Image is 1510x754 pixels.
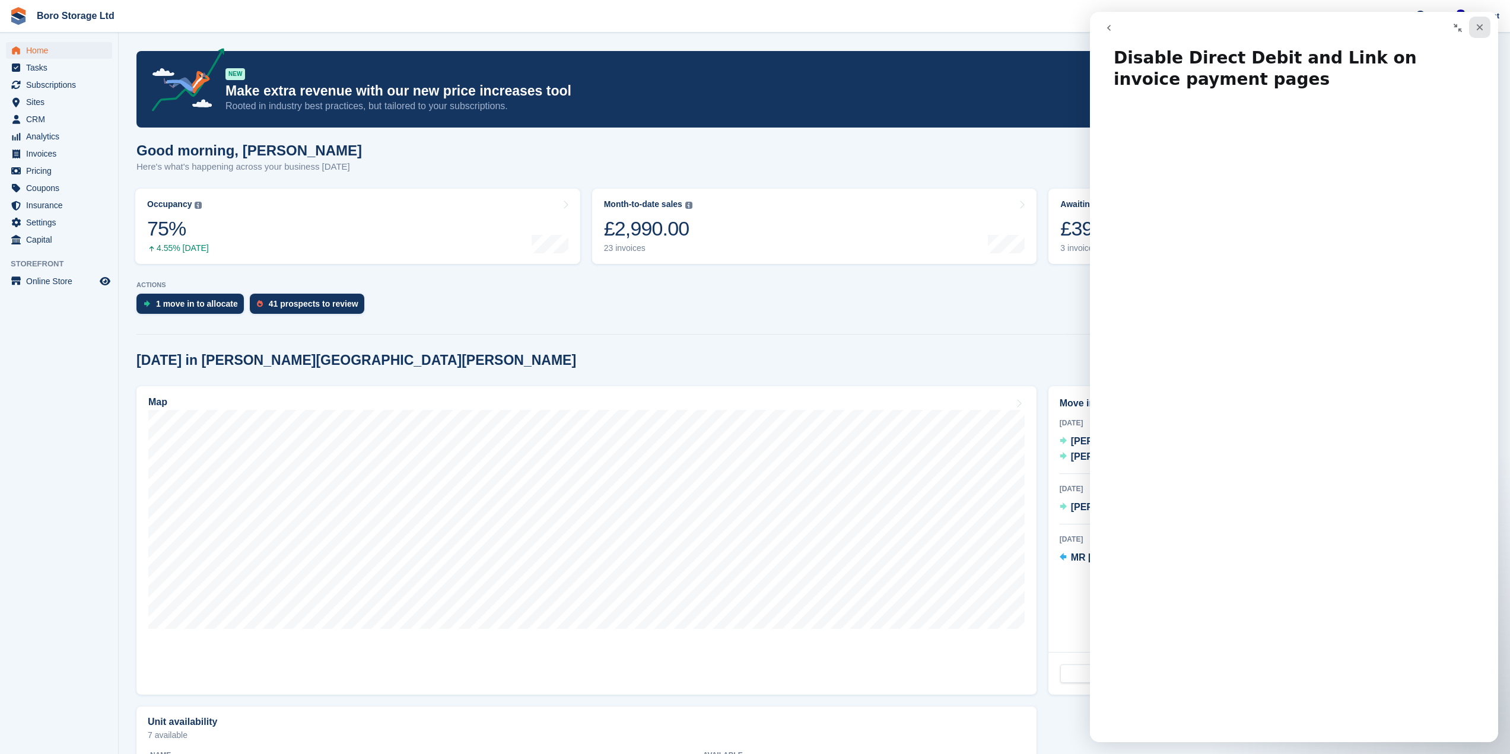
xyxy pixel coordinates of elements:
[1060,243,1142,253] div: 3 invoices
[1428,9,1444,21] span: Help
[6,273,112,289] a: menu
[225,68,245,80] div: NEW
[26,214,97,231] span: Settings
[1060,483,1481,494] div: [DATE]
[26,77,97,93] span: Subscriptions
[32,6,119,26] a: Boro Storage Ltd
[26,273,97,289] span: Online Store
[26,163,97,179] span: Pricing
[6,111,112,128] a: menu
[6,128,112,145] a: menu
[6,94,112,110] a: menu
[257,300,263,307] img: prospect-51fa495bee0391a8d652442698ab0144808aea92771e9ea1ae160a38d050c398.svg
[225,100,1388,113] p: Rooted in industry best practices, but tailored to your subscriptions.
[1060,418,1481,428] div: [DATE]
[6,145,112,162] a: menu
[6,231,112,248] a: menu
[1060,534,1481,545] div: [DATE]
[9,7,27,25] img: stora-icon-8386f47178a22dfd0bd8f6a31ec36ba5ce8667c1dd55bd0f319d3a0aa187defe.svg
[1048,189,1493,264] a: Awaiting payment £390.00 3 invoices
[26,231,97,248] span: Capital
[26,197,97,214] span: Insurance
[136,142,362,158] h1: Good morning, [PERSON_NAME]
[604,243,692,253] div: 23 invoices
[685,202,692,209] img: icon-info-grey-7440780725fd019a000dd9b08b2336e03edf1995a4989e88bcd33f0948082b44.svg
[1060,450,1292,465] a: [PERSON_NAME] 48 / Key safe 4 / Key safe PIN code 30660
[148,397,167,408] h2: Map
[11,258,118,270] span: Storefront
[1071,436,1150,446] span: [PERSON_NAME]
[26,42,97,59] span: Home
[604,217,692,241] div: £2,990.00
[26,59,97,76] span: Tasks
[136,160,362,174] p: Here's what's happening across your business [DATE]
[144,300,150,307] img: move_ins_to_allocate_icon-fdf77a2bb77ea45bf5b3d319d69a93e2d87916cf1d5bf7949dd705db3b84f3ca.svg
[136,281,1492,289] p: ACTIONS
[1369,9,1393,21] span: Create
[1060,434,1292,450] a: [PERSON_NAME] 47 / Key safe 2 / Key safe PIN code 14690
[225,82,1388,100] p: Make extra revenue with our new price increases tool
[26,128,97,145] span: Analytics
[269,299,358,308] div: 41 prospects to review
[6,59,112,76] a: menu
[6,42,112,59] a: menu
[136,294,250,320] a: 1 move in to allocate
[135,189,580,264] a: Occupancy 75% 4.55% [DATE]
[250,294,370,320] a: 41 prospects to review
[26,180,97,196] span: Coupons
[136,352,576,368] h2: [DATE] in [PERSON_NAME][GEOGRAPHIC_DATA][PERSON_NAME]
[148,717,217,727] h2: Unit availability
[136,386,1037,695] a: Map
[1455,9,1467,21] img: Tobie Hillier
[1060,199,1131,209] div: Awaiting payment
[1060,664,1268,683] a: All move ins
[147,217,209,241] div: 75%
[148,731,1025,739] p: 7 available
[156,299,238,308] div: 1 move in to allocate
[6,214,112,231] a: menu
[142,48,225,116] img: price-adjustments-announcement-icon-8257ccfd72463d97f412b2fc003d46551f7dbcb40ab6d574587a9cd5c0d94...
[98,274,112,288] a: Preview store
[6,163,112,179] a: menu
[147,243,209,253] div: 4.55% [DATE]
[1090,12,1498,742] iframe: Intercom live chat
[1071,451,1150,462] span: [PERSON_NAME]
[1071,552,1168,562] span: MR [PERSON_NAME]
[6,180,112,196] a: menu
[604,199,682,209] div: Month-to-date sales
[26,145,97,162] span: Invoices
[1060,217,1142,241] div: £390.00
[1060,396,1481,411] h2: Move ins / outs
[26,111,97,128] span: CRM
[1060,551,1216,566] a: MR [PERSON_NAME] Not allocated
[1060,500,1199,516] a: [PERSON_NAME] Not allocated
[1468,10,1499,22] span: Account
[147,199,192,209] div: Occupancy
[1071,502,1150,512] span: [PERSON_NAME]
[592,189,1037,264] a: Month-to-date sales £2,990.00 23 invoices
[195,202,202,209] img: icon-info-grey-7440780725fd019a000dd9b08b2336e03edf1995a4989e88bcd33f0948082b44.svg
[6,77,112,93] a: menu
[6,197,112,214] a: menu
[26,94,97,110] span: Sites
